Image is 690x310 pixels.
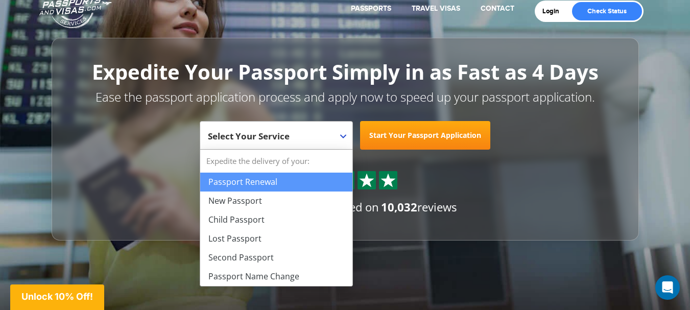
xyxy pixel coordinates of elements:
[208,125,342,154] span: Select Your Service
[75,61,616,83] h1: Expedite Your Passport Simply in as Fast as 4 Days
[200,173,352,192] li: Passport Renewal
[200,150,352,173] strong: Expedite the delivery of your:
[208,130,290,142] span: Select Your Service
[381,199,417,214] strong: 10,032
[75,88,616,106] p: Ease the passport application process and apply now to speed up your passport application.
[542,7,566,15] a: Login
[572,2,642,20] a: Check Status
[381,199,457,214] span: reviews
[412,4,460,13] a: Travel Visas
[200,210,352,229] li: Child Passport
[10,284,104,310] div: Unlock 10% Off!
[200,192,352,210] li: New Passport
[200,150,352,286] li: Expedite the delivery of your:
[200,248,352,267] li: Second Passport
[380,173,396,188] img: Sprite St
[359,173,374,188] img: Sprite St
[351,4,391,13] a: Passports
[200,229,352,248] li: Lost Passport
[360,121,490,150] a: Start Your Passport Application
[481,4,514,13] a: Contact
[200,121,353,150] span: Select Your Service
[655,275,680,300] div: Open Intercom Messenger
[200,267,352,286] li: Passport Name Change
[21,291,93,302] span: Unlock 10% Off!
[331,199,379,214] span: based on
